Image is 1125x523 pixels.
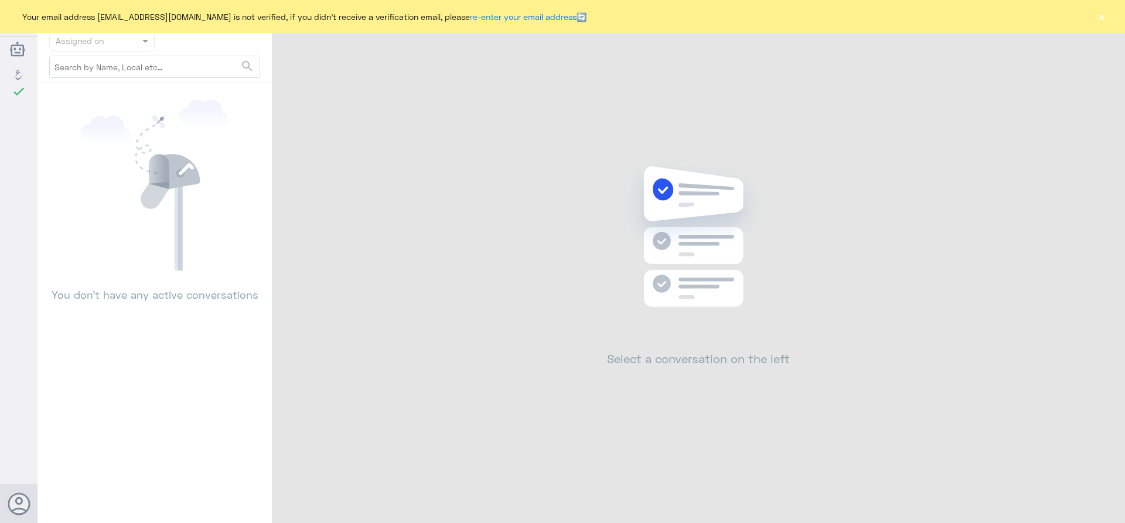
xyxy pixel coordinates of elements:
[8,493,30,515] button: Avatar
[12,84,26,98] i: check
[50,56,260,77] input: Search by Name, Local etc…
[49,271,260,303] p: You don’t have any active conversations
[240,59,254,73] span: search
[240,57,254,76] button: search
[1096,11,1107,22] button: ×
[607,351,790,365] h2: Select a conversation on the left
[470,12,577,22] a: re-enter your email address
[22,11,587,23] span: Your email address [EMAIL_ADDRESS][DOMAIN_NAME] is not verified, if you didn't receive a verifica...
